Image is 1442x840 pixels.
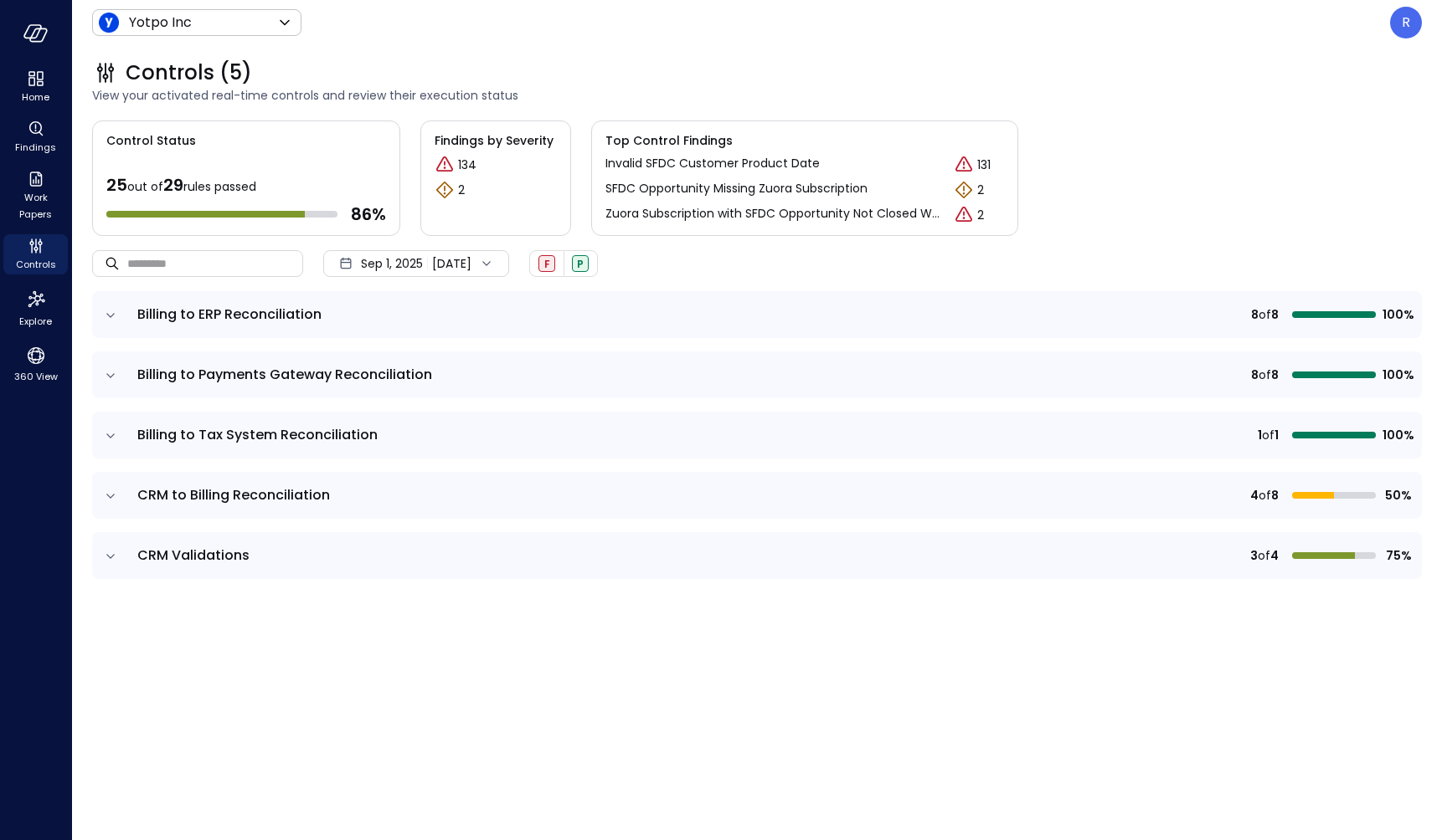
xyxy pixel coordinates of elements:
span: 8 [1271,366,1279,384]
span: 100% [1383,366,1412,384]
p: 131 [977,156,991,174]
span: Top Control Findings [605,131,1004,150]
p: Invalid SFDC Customer Product Date [605,155,820,172]
span: Findings by Severity [435,131,557,150]
div: Critical [435,155,455,175]
span: 75% [1383,546,1412,565]
span: 50% [1383,486,1412,505]
span: 1 [1275,426,1279,444]
span: View your activated real-time controls and review their execution status [92,86,1422,105]
span: 4 [1270,546,1279,565]
span: Explore [19,313,52,330]
span: 3 [1250,546,1258,565]
p: R [1402,13,1410,33]
span: Home [22,89,49,105]
div: Warning [954,180,974,200]
span: 100% [1383,426,1412,444]
span: 8 [1251,366,1259,384]
span: CRM Validations [137,545,250,565]
span: of [1259,366,1271,384]
div: Critical [954,155,974,175]
div: Findings [3,117,68,157]
div: Passed [572,255,589,272]
span: Controls (5) [126,59,252,86]
span: Control Status [93,121,196,150]
div: Rosen Balkandzhiev [1390,7,1422,38]
div: Home [3,67,68,107]
span: rules passed [183,178,256,195]
div: 360 View [3,341,68,387]
span: Billing to ERP Reconciliation [137,305,322,324]
span: of [1258,546,1270,565]
span: 29 [163,173,183,197]
span: 8 [1271,486,1279,505]
span: Billing to Tax System Reconciliation [137,425,378,444]
button: expand row [102,428,119,444]
p: SFDC Opportunity Missing Zuora Subscription [605,180,868,197]
span: 360 View [14,368,58,385]
img: Icon [99,13,119,33]
button: expand row [102,548,119,565]
span: 100% [1383,305,1412,324]
a: Zuora Subscription with SFDC Opportunity Not Closed Won [605,205,940,225]
span: Sep 1, 2025 [361,254,423,273]
div: Work Papers [3,167,68,224]
div: Critical [954,205,974,225]
span: F [544,257,550,271]
span: 1 [1258,426,1262,444]
span: CRM to Billing Reconciliation [137,485,330,505]
span: Controls [16,256,56,273]
button: expand row [102,307,119,324]
p: 2 [977,207,984,224]
button: expand row [102,488,119,505]
p: Zuora Subscription with SFDC Opportunity Not Closed Won [605,205,940,223]
span: Findings [15,139,56,156]
span: Work Papers [10,189,61,223]
span: out of [127,178,163,195]
span: P [577,257,584,271]
span: 4 [1250,486,1259,505]
div: Controls [3,234,68,274]
div: Explore [3,284,68,331]
p: 134 [458,156,476,174]
p: Yotpo Inc [129,13,192,33]
span: of [1262,426,1275,444]
span: 25 [106,173,127,197]
a: Invalid SFDC Customer Product Date [605,155,820,175]
p: 2 [458,182,465,199]
div: Failed [538,255,555,272]
span: 8 [1251,305,1259,324]
button: expand row [102,367,119,384]
p: 2 [977,182,984,199]
span: 8 [1271,305,1279,324]
div: Warning [435,180,455,200]
a: SFDC Opportunity Missing Zuora Subscription [605,180,868,200]
span: Billing to Payments Gateway Reconciliation [137,365,432,384]
span: 86 % [351,203,386,225]
span: of [1259,305,1271,324]
span: of [1259,486,1271,505]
